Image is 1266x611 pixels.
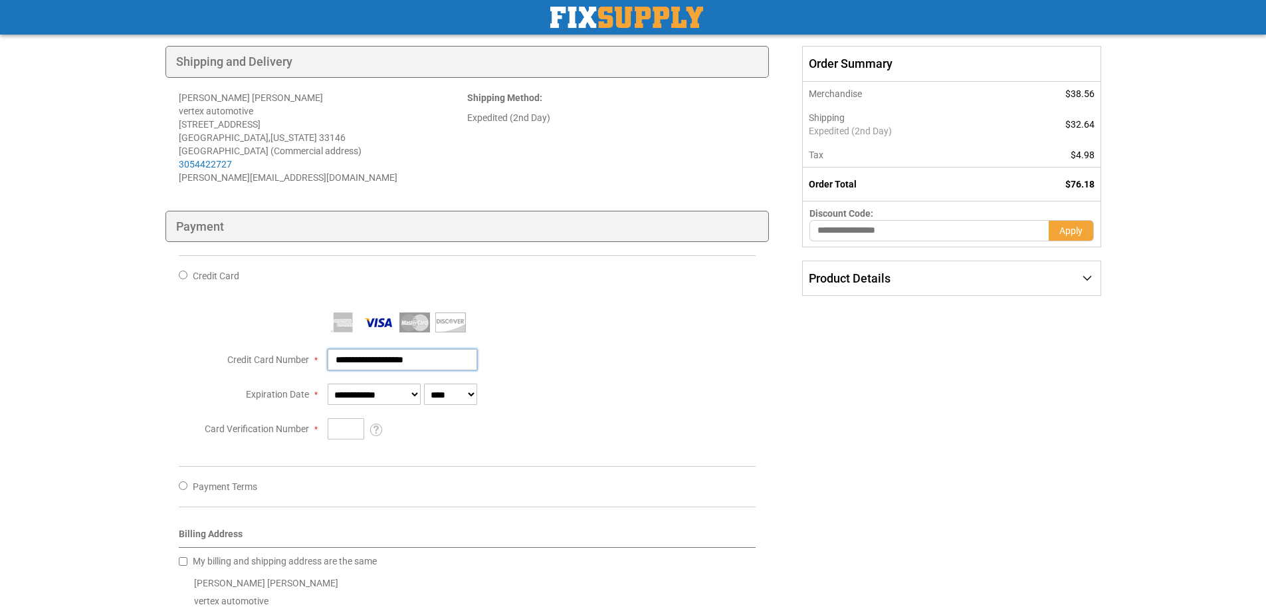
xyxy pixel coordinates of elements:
[809,112,845,123] span: Shipping
[179,159,232,170] a: 3054422727
[193,556,377,566] span: My billing and shipping address are the same
[1065,88,1095,99] span: $38.56
[193,271,239,281] span: Credit Card
[467,92,540,103] span: Shipping Method
[467,111,756,124] div: Expedited (2nd Day)
[179,527,756,548] div: Billing Address
[467,92,542,103] strong: :
[165,46,770,78] div: Shipping and Delivery
[809,271,891,285] span: Product Details
[328,312,358,332] img: American Express
[1049,220,1094,241] button: Apply
[809,179,857,189] strong: Order Total
[1059,225,1083,236] span: Apply
[550,7,703,28] img: Fix Industrial Supply
[270,132,317,143] span: [US_STATE]
[179,172,397,183] span: [PERSON_NAME][EMAIL_ADDRESS][DOMAIN_NAME]
[803,143,1009,168] th: Tax
[364,312,394,332] img: Visa
[227,354,309,365] span: Credit Card Number
[165,211,770,243] div: Payment
[193,481,257,492] span: Payment Terms
[809,124,1003,138] span: Expedited (2nd Day)
[205,424,309,434] span: Card Verification Number
[550,7,703,28] a: store logo
[802,46,1101,82] span: Order Summary
[399,312,430,332] img: MasterCard
[1065,119,1095,130] span: $32.64
[435,312,466,332] img: Discover
[1065,179,1095,189] span: $76.18
[809,208,873,219] span: Discount Code:
[246,389,309,400] span: Expiration Date
[179,91,467,184] address: [PERSON_NAME] [PERSON_NAME] vertex automotive [STREET_ADDRESS] [GEOGRAPHIC_DATA] , 33146 [GEOGRAP...
[1071,150,1095,160] span: $4.98
[803,82,1009,106] th: Merchandise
